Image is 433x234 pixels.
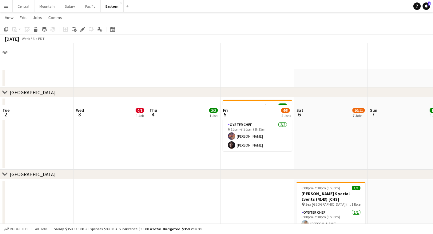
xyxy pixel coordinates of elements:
[46,14,65,22] a: Comms
[48,15,62,20] span: Comms
[75,111,84,118] span: 3
[278,103,287,108] span: 2/2
[352,186,360,190] span: 1/1
[136,108,144,113] span: 0/1
[223,100,292,151] app-job-card: 6:15pm-7:30pm (1h15m)2/2[PERSON_NAME] (4282) [ATL] [GEOGRAPHIC_DATA] ([GEOGRAPHIC_DATA], [GEOGRAP...
[296,107,303,113] span: Sat
[352,202,360,207] span: 1 Role
[33,15,42,20] span: Jobs
[34,0,60,12] button: Mountain
[370,107,377,113] span: Sun
[369,111,377,118] span: 7
[428,2,431,6] span: 2
[149,107,157,113] span: Thu
[223,107,228,113] span: Fri
[30,14,45,22] a: Jobs
[136,113,144,118] div: 1 Job
[296,191,365,202] h3: [PERSON_NAME] Special Events (4143) [CHS]
[423,2,430,10] a: 2
[101,0,124,12] button: Eastern
[209,108,218,113] span: 2/2
[353,113,364,118] div: 7 Jobs
[281,108,290,113] span: 4/5
[2,14,16,22] a: View
[352,108,365,113] span: 10/11
[34,227,49,231] span: All jobs
[222,111,228,118] span: 5
[152,227,201,231] span: Total Budgeted $359 239.00
[3,226,29,232] button: Budgeted
[281,113,291,118] div: 4 Jobs
[296,182,365,230] app-job-card: 6:00pm-7:30pm (1h30m)1/1[PERSON_NAME] Special Events (4143) [CHS] Sea [GEOGRAPHIC_DATA] ([GEOGRAP...
[80,0,101,12] button: Pacific
[38,36,45,41] div: EDT
[223,121,292,151] app-card-role: Oyster Chef2/26:15pm-7:30pm (1h15m)[PERSON_NAME][PERSON_NAME]
[13,0,34,12] button: Central
[296,209,365,230] app-card-role: Oyster Chef1/16:00pm-7:30pm (1h30m)[PERSON_NAME]
[20,36,36,41] span: Week 36
[301,186,340,190] span: 6:00pm-7:30pm (1h30m)
[228,103,267,108] span: 6:15pm-7:30pm (1h15m)
[76,107,84,113] span: Wed
[10,171,56,177] div: [GEOGRAPHIC_DATA]
[5,36,19,42] div: [DATE]
[305,202,352,207] span: Sea [GEOGRAPHIC_DATA] ([GEOGRAPHIC_DATA], [GEOGRAPHIC_DATA])
[296,111,303,118] span: 6
[209,113,217,118] div: 1 Job
[20,15,27,20] span: Edit
[10,89,56,95] div: [GEOGRAPHIC_DATA]
[60,0,80,12] button: Salary
[149,111,157,118] span: 4
[54,227,201,231] div: Salary $359 110.00 + Expenses $99.00 + Subsistence $30.00 =
[17,14,29,22] a: Edit
[2,107,10,113] span: Tue
[10,227,28,231] span: Budgeted
[5,15,14,20] span: View
[2,111,10,118] span: 2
